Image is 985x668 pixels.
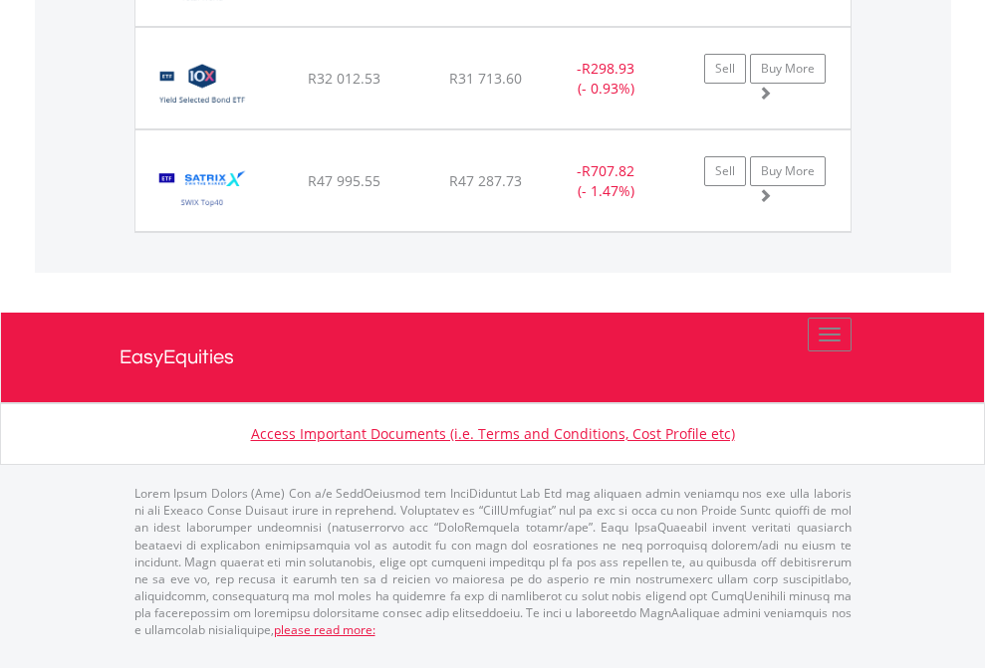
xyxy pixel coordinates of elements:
span: R32 012.53 [308,69,380,88]
span: R707.82 [582,161,634,180]
a: Sell [704,54,746,84]
span: R47 287.73 [449,171,522,190]
a: EasyEquities [120,313,866,402]
span: R31 713.60 [449,69,522,88]
p: Lorem Ipsum Dolors (Ame) Con a/e SeddOeiusmod tem InciDiduntut Lab Etd mag aliquaen admin veniamq... [134,485,852,638]
div: - (- 0.93%) [544,59,668,99]
a: Buy More [750,156,826,186]
img: TFSA.CSYSB.png [145,53,260,123]
a: Sell [704,156,746,186]
div: - (- 1.47%) [544,161,668,201]
a: Buy More [750,54,826,84]
a: Access Important Documents (i.e. Terms and Conditions, Cost Profile etc) [251,424,735,443]
span: R298.93 [582,59,634,78]
img: TFSA.STXSWX.png [145,155,260,226]
span: R47 995.55 [308,171,380,190]
a: please read more: [274,621,375,638]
